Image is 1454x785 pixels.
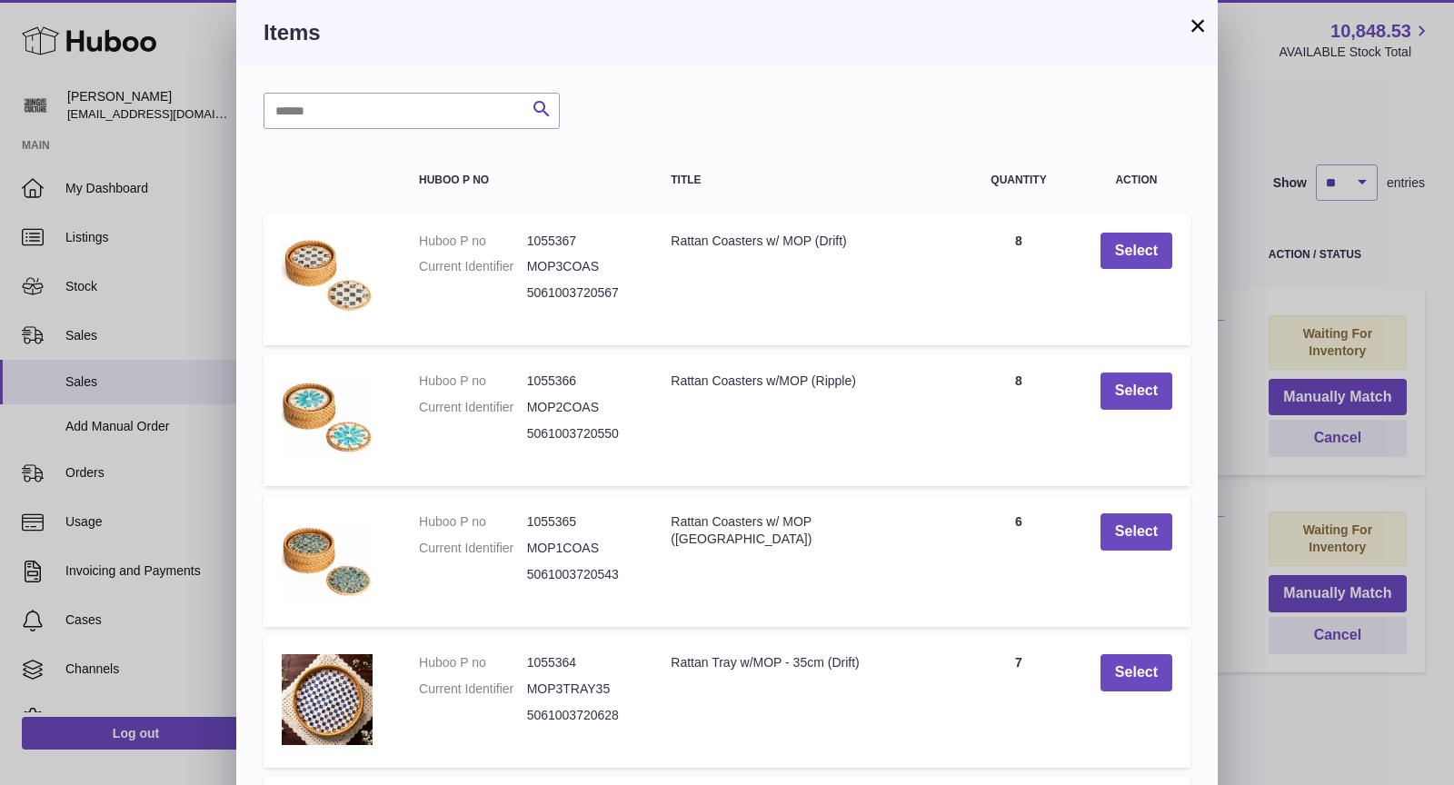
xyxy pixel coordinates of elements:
dt: Huboo P no [419,373,527,390]
th: Huboo P no [401,156,652,204]
dd: MOP3TRAY35 [527,681,635,698]
dd: 1055365 [527,513,635,531]
img: Rattan Tray w/MOP - 35cm (Drift) [282,654,373,745]
img: Rattan Coasters w/ MOP (Cascade) [282,513,373,604]
dd: MOP1COAS [527,540,635,557]
div: Rattan Coasters w/ MOP ([GEOGRAPHIC_DATA]) [671,513,937,548]
button: Select [1100,513,1172,551]
td: 8 [955,354,1082,486]
td: 8 [955,214,1082,346]
h3: Items [264,18,1190,47]
div: Rattan Coasters w/ MOP (Drift) [671,233,937,250]
dd: MOP2COAS [527,399,635,416]
img: Rattan Coasters w/MOP (Ripple) [282,373,373,463]
dd: MOP3COAS [527,258,635,275]
td: 6 [955,495,1082,627]
td: 7 [955,636,1082,768]
img: Rattan Coasters w/ MOP (Drift) [282,233,373,323]
dt: Huboo P no [419,654,527,671]
div: Rattan Tray w/MOP - 35cm (Drift) [671,654,937,671]
button: Select [1100,233,1172,270]
th: Quantity [955,156,1082,204]
dd: 5061003720628 [527,707,635,724]
dt: Huboo P no [419,513,527,531]
dt: Current Identifier [419,540,527,557]
button: Select [1100,373,1172,410]
button: × [1187,15,1209,36]
th: Action [1082,156,1190,204]
dd: 5061003720567 [527,284,635,302]
dd: 1055364 [527,654,635,671]
button: Select [1100,654,1172,691]
dd: 1055366 [527,373,635,390]
dd: 1055367 [527,233,635,250]
dd: 5061003720543 [527,566,635,583]
div: Rattan Coasters w/MOP (Ripple) [671,373,937,390]
dt: Current Identifier [419,399,527,416]
dt: Current Identifier [419,258,527,275]
dd: 5061003720550 [527,425,635,442]
dt: Huboo P no [419,233,527,250]
th: Title [652,156,955,204]
dt: Current Identifier [419,681,527,698]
